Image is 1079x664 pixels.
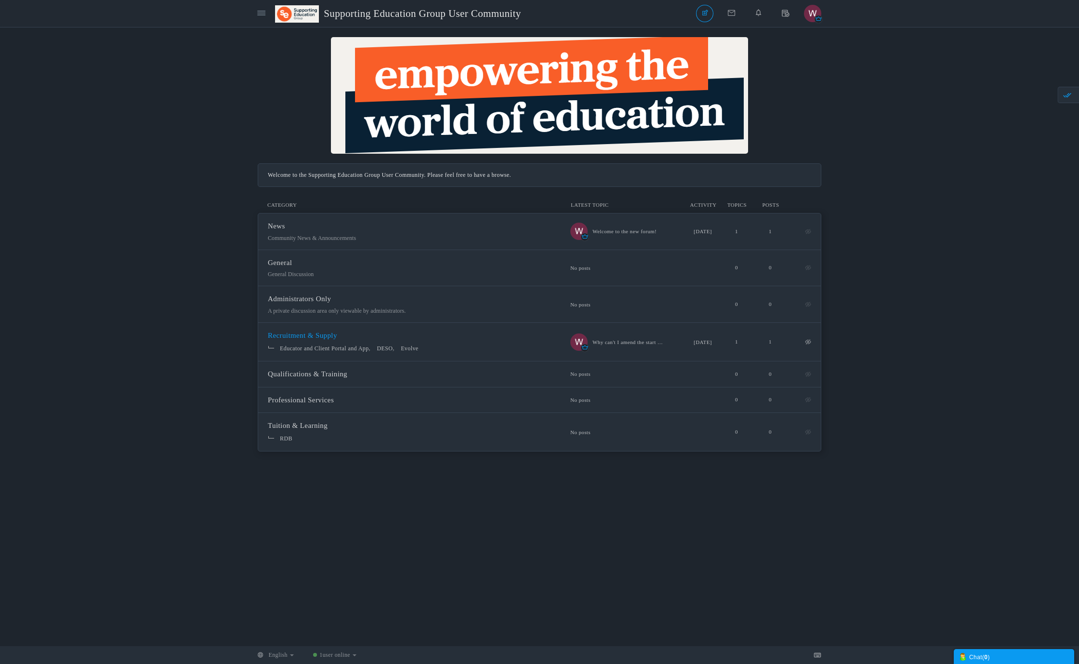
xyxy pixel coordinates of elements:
a: DESO [377,345,394,352]
span: 0 [769,265,772,270]
a: Professional Services [268,398,334,403]
a: Welcome to the new forum! [592,223,657,240]
div: Chat [959,651,1069,662]
span: Qualifications & Training [268,370,347,378]
li: Category [267,201,552,208]
span: 0 [769,371,772,377]
span: 1 [735,228,738,234]
span: General [268,259,292,266]
i: No posts [570,429,720,435]
img: SEG.png [275,5,324,23]
img: 5xHa99fWrB0hYO9mUFABYIUVEAYKnICqMACwyoKACwVGSFUYAFBlQUAFgqssIowAIDKgoALBVZYRRggQEVBQCWiqwwCrDAgIo... [570,333,588,351]
img: 5xHa99fWrB0hYO9mUFABYIUVEAYKnICqMACwyoKACwVGSFUYAFBlQUAFgqssIowAIDKgoALBVZYRRggQEVBQCWiqwwCrDAgIo... [804,5,821,22]
a: Why can't I amend the start and end time of a booking [592,333,664,351]
span: ( ) [982,654,990,661]
div: Welcome to the Supporting Education Group User Community. Please feel free to have a browse. [268,171,811,179]
span: Recruitment & Supply [268,332,337,339]
span: 1 [769,228,772,234]
a: General [268,260,292,266]
i: No posts [570,265,720,271]
li: Posts [754,201,788,208]
span: 0 [769,429,772,435]
span: Activity [686,201,720,208]
a: Evolve [401,345,418,352]
span: Supporting Education Group User Community [324,2,528,25]
span: 0 [769,301,772,307]
a: Educator and Client Portal and App [280,345,370,352]
span: 0 [735,371,738,377]
span: Professional Services [268,396,334,404]
i: No posts [570,397,720,403]
span: Tuition & Learning [268,422,328,429]
i: No posts [570,371,720,377]
span: 1 [769,339,772,345]
span: English [268,651,287,658]
span: Latest Topic [571,202,608,208]
span: 0 [735,265,738,270]
a: Tuition & Learning [268,423,328,429]
time: [DATE] [686,333,720,351]
a: RDB [280,435,292,442]
img: 5xHa99fWrB0hYO9mUFABYIUVEAYKnICqMACwyoKACwVGSFUYAFBlQUAFgqssIowAIDKgoALBVZYRRggQEVBQCWiqwwCrDAgIo... [570,223,588,240]
a: Recruitment & Supply [268,333,337,339]
span: 0 [769,397,772,402]
span: Administrators Only [268,295,331,303]
span: 1 [735,339,738,345]
a: Qualifications & Training [268,372,347,377]
i: No posts [570,302,720,307]
time: [DATE] [686,223,720,240]
a: 1 [313,651,356,658]
strong: 0 [984,654,987,661]
span: News [268,222,285,230]
span: user online [323,651,350,658]
span: 0 [735,429,738,435]
span: 0 [735,397,738,402]
a: News [268,224,285,229]
li: Topics [720,201,754,208]
a: Supporting Education Group User Community [275,2,528,25]
span: 0 [735,301,738,307]
a: Administrators Only [268,296,331,302]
